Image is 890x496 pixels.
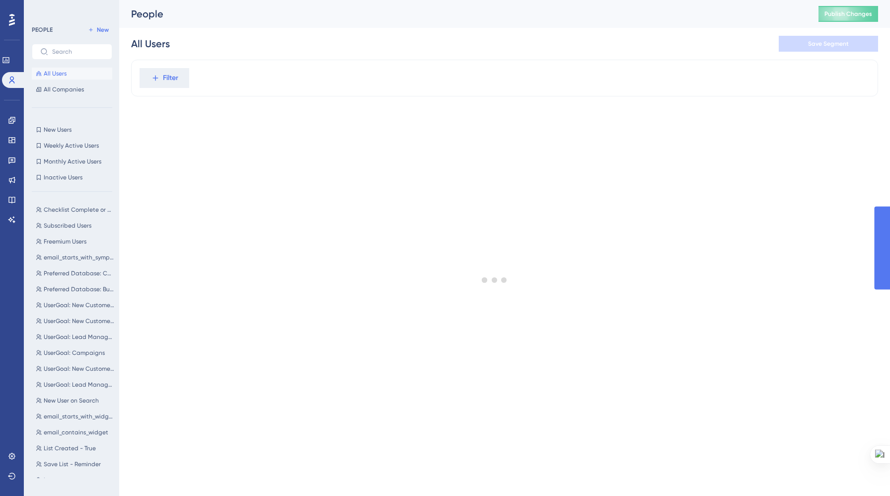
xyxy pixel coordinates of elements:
button: Save List - Reminder [32,458,118,470]
button: New Users [32,124,112,136]
button: UserGoal: New Customers, Lead Management [32,299,118,311]
span: UserGoal: New Customers, Campaigns [44,317,114,325]
button: All Users [32,68,112,80]
span: List Created - True [44,444,96,452]
button: Checklist Complete or Dismissed [32,204,118,216]
span: Preferred Database: Business [44,285,114,293]
span: email_starts_with_symphony [44,253,114,261]
span: UserGoal: Campaigns [44,349,105,357]
input: Search [52,48,104,55]
span: UserGoal: New Customers, Lead Management [44,301,114,309]
button: email_starts_with_widget [32,411,118,422]
span: Preferred Database: Consumer [44,269,114,277]
button: Subscribed Users [32,220,118,232]
span: Freemium Users [44,238,86,246]
button: Preferred Database: Consumer [32,267,118,279]
span: Monthly Active Users [44,158,101,165]
span: Subscribed Users [44,222,91,230]
span: All Users [44,70,67,78]
button: New User on Search [32,395,118,407]
span: Save Segment [808,40,849,48]
button: Inactive Users [32,171,112,183]
button: UserGoal: Campaigns [32,347,118,359]
button: All Companies [32,83,112,95]
div: All Users [131,37,170,51]
button: email_contains_widget [32,426,118,438]
span: New Users [44,126,72,134]
span: All Companies [44,85,84,93]
span: New User on Search [44,397,99,405]
iframe: UserGuiding AI Assistant Launcher [848,457,878,487]
button: UserGoal: New Customers, Campaigns [32,315,118,327]
span: Inactive Users [44,173,82,181]
span: New [97,26,109,34]
button: email_starts_with_symphony [32,251,118,263]
button: UserGoal: New Customers [32,363,118,375]
button: UserGoal: Lead Management, Campaigns [32,331,118,343]
button: Save Segment [779,36,878,52]
span: Publish Changes [824,10,872,18]
button: Monthly Active Users [32,156,112,167]
span: Save List - Reminder [44,460,101,468]
span: email_contains_widget [44,428,108,436]
span: Logout [44,476,64,484]
button: New [84,24,112,36]
button: List Created - True [32,442,118,454]
button: Preferred Database: Business [32,283,118,295]
span: email_starts_with_widget [44,413,114,420]
button: Weekly Active Users [32,140,112,152]
span: Weekly Active Users [44,142,99,150]
div: People [131,7,794,21]
button: Logout [32,474,118,486]
div: PEOPLE [32,26,53,34]
span: UserGoal: Lead Management [44,381,114,389]
span: Checklist Complete or Dismissed [44,206,114,214]
span: UserGoal: Lead Management, Campaigns [44,333,114,341]
button: Publish Changes [818,6,878,22]
button: Freemium Users [32,236,118,248]
button: UserGoal: Lead Management [32,379,118,391]
span: UserGoal: New Customers [44,365,114,373]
